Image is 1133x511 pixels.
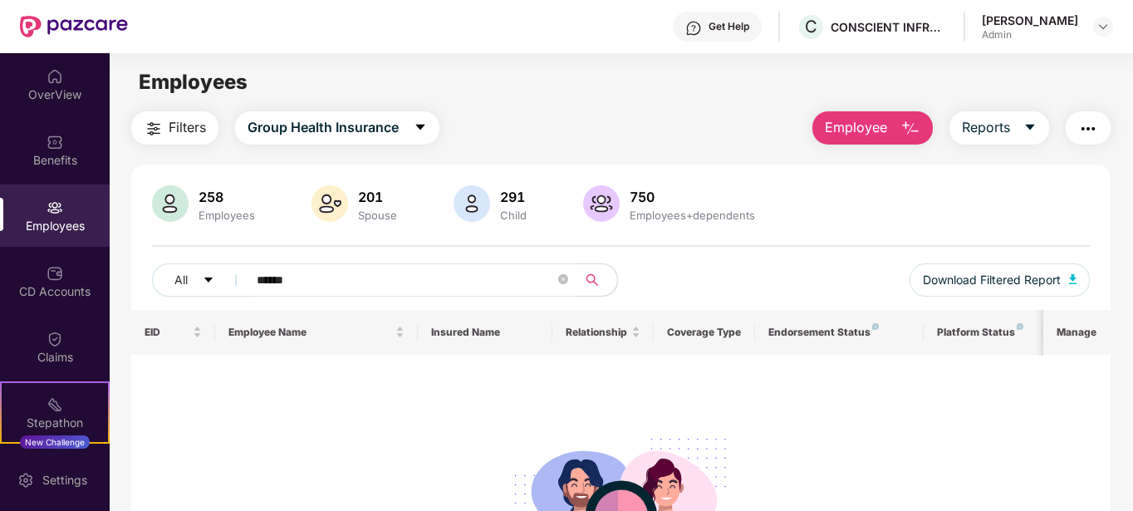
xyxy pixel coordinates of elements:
[152,263,253,297] button: Allcaret-down
[20,435,90,449] div: New Challenge
[576,263,618,297] button: search
[1017,323,1023,330] img: svg+xml;base64,PHN2ZyB4bWxucz0iaHR0cDovL3d3dy53My5vcmcvMjAwMC9zdmciIHdpZHRoPSI4IiBoZWlnaHQ9IjgiIH...
[558,273,568,288] span: close-circle
[900,119,920,139] img: svg+xml;base64,PHN2ZyB4bWxucz0iaHR0cDovL3d3dy53My5vcmcvMjAwMC9zdmciIHhtbG5zOnhsaW5rPSJodHRwOi8vd3...
[923,271,1061,289] span: Download Filtered Report
[552,310,654,355] th: Relationship
[203,274,214,287] span: caret-down
[195,189,258,205] div: 258
[355,189,400,205] div: 201
[1043,310,1111,355] th: Manage
[1069,274,1077,284] img: svg+xml;base64,PHN2ZyB4bWxucz0iaHR0cDovL3d3dy53My5vcmcvMjAwMC9zdmciIHhtbG5zOnhsaW5rPSJodHRwOi8vd3...
[1023,120,1037,135] span: caret-down
[768,326,910,339] div: Endorsement Status
[195,209,258,222] div: Employees
[47,265,63,282] img: svg+xml;base64,PHN2ZyBpZD0iQ0RfQWNjb3VudHMiIGRhdGEtbmFtZT0iQ0QgQWNjb3VudHMiIHhtbG5zPSJodHRwOi8vd3...
[131,111,218,145] button: Filters
[47,134,63,150] img: svg+xml;base64,PHN2ZyBpZD0iQmVuZWZpdHMiIHhtbG5zPSJodHRwOi8vd3d3LnczLm9yZy8yMDAwL3N2ZyIgd2lkdGg9Ij...
[982,28,1078,42] div: Admin
[872,323,879,330] img: svg+xml;base64,PHN2ZyB4bWxucz0iaHR0cDovL3d3dy53My5vcmcvMjAwMC9zdmciIHdpZHRoPSI4IiBoZWlnaHQ9IjgiIH...
[418,310,553,355] th: Insured Name
[566,326,628,339] span: Relationship
[654,310,755,355] th: Coverage Type
[355,209,400,222] div: Spouse
[215,310,418,355] th: Employee Name
[131,310,216,355] th: EID
[47,331,63,347] img: svg+xml;base64,PHN2ZyBpZD0iQ2xhaW0iIHhtbG5zPSJodHRwOi8vd3d3LnczLm9yZy8yMDAwL3N2ZyIgd2lkdGg9IjIwIi...
[37,472,92,489] div: Settings
[982,12,1078,28] div: [PERSON_NAME]
[831,19,947,35] div: CONSCIENT INFRASTRUCTURE PVT LTD
[47,68,63,85] img: svg+xml;base64,PHN2ZyBpZD0iSG9tZSIgeG1sbnM9Imh0dHA6Ly93d3cudzMub3JnLzIwMDAvc3ZnIiB3aWR0aD0iMjAiIG...
[1096,20,1110,33] img: svg+xml;base64,PHN2ZyBpZD0iRHJvcGRvd24tMzJ4MzIiIHhtbG5zPSJodHRwOi8vd3d3LnczLm9yZy8yMDAwL3N2ZyIgd2...
[812,111,933,145] button: Employee
[626,189,758,205] div: 750
[228,326,392,339] span: Employee Name
[805,17,817,37] span: C
[626,209,758,222] div: Employees+dependents
[139,70,248,94] span: Employees
[497,209,530,222] div: Child
[20,16,128,37] img: New Pazcare Logo
[962,117,1010,138] span: Reports
[685,20,702,37] img: svg+xml;base64,PHN2ZyBpZD0iSGVscC0zMngzMiIgeG1sbnM9Imh0dHA6Ly93d3cudzMub3JnLzIwMDAvc3ZnIiB3aWR0aD...
[2,415,108,431] div: Stepathon
[937,326,1028,339] div: Platform Status
[576,273,609,287] span: search
[414,120,427,135] span: caret-down
[47,396,63,413] img: svg+xml;base64,PHN2ZyB4bWxucz0iaHR0cDovL3d3dy53My5vcmcvMjAwMC9zdmciIHdpZHRoPSIyMSIgaGVpZ2h0PSIyMC...
[1078,119,1098,139] img: svg+xml;base64,PHN2ZyB4bWxucz0iaHR0cDovL3d3dy53My5vcmcvMjAwMC9zdmciIHdpZHRoPSIyNCIgaGVpZ2h0PSIyNC...
[910,263,1091,297] button: Download Filtered Report
[558,274,568,284] span: close-circle
[235,111,439,145] button: Group Health Insurancecaret-down
[152,185,189,222] img: svg+xml;base64,PHN2ZyB4bWxucz0iaHR0cDovL3d3dy53My5vcmcvMjAwMC9zdmciIHhtbG5zOnhsaW5rPSJodHRwOi8vd3...
[174,271,188,289] span: All
[144,119,164,139] img: svg+xml;base64,PHN2ZyB4bWxucz0iaHR0cDovL3d3dy53My5vcmcvMjAwMC9zdmciIHdpZHRoPSIyNCIgaGVpZ2h0PSIyNC...
[949,111,1049,145] button: Reportscaret-down
[709,20,749,33] div: Get Help
[454,185,490,222] img: svg+xml;base64,PHN2ZyB4bWxucz0iaHR0cDovL3d3dy53My5vcmcvMjAwMC9zdmciIHhtbG5zOnhsaW5rPSJodHRwOi8vd3...
[583,185,620,222] img: svg+xml;base64,PHN2ZyB4bWxucz0iaHR0cDovL3d3dy53My5vcmcvMjAwMC9zdmciIHhtbG5zOnhsaW5rPSJodHRwOi8vd3...
[497,189,530,205] div: 291
[825,117,887,138] span: Employee
[47,199,63,216] img: svg+xml;base64,PHN2ZyBpZD0iRW1wbG95ZWVzIiB4bWxucz0iaHR0cDovL3d3dy53My5vcmcvMjAwMC9zdmciIHdpZHRoPS...
[17,472,34,489] img: svg+xml;base64,PHN2ZyBpZD0iU2V0dGluZy0yMHgyMCIgeG1sbnM9Imh0dHA6Ly93d3cudzMub3JnLzIwMDAvc3ZnIiB3aW...
[169,117,206,138] span: Filters
[248,117,399,138] span: Group Health Insurance
[145,326,190,339] span: EID
[311,185,348,222] img: svg+xml;base64,PHN2ZyB4bWxucz0iaHR0cDovL3d3dy53My5vcmcvMjAwMC9zdmciIHhtbG5zOnhsaW5rPSJodHRwOi8vd3...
